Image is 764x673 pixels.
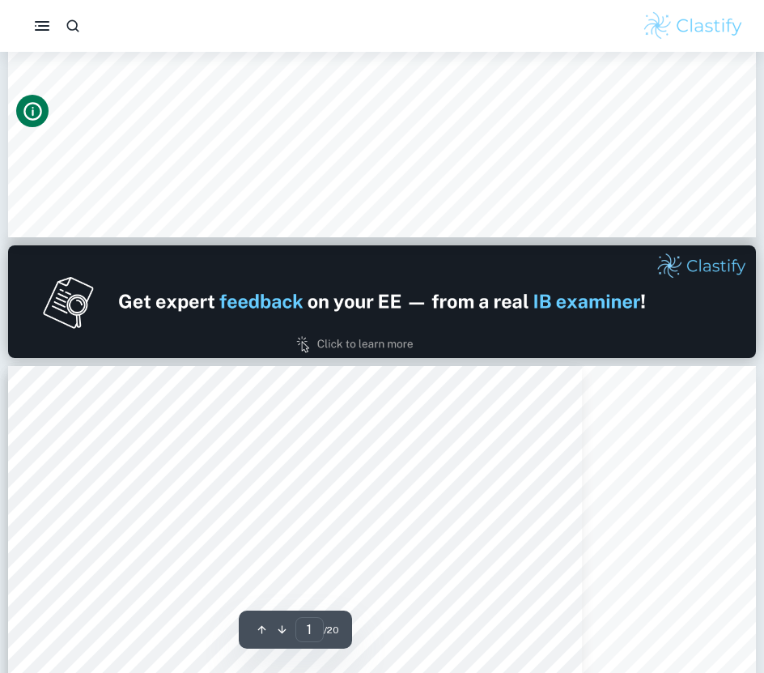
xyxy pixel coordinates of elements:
[8,245,756,358] img: Ad
[16,95,49,127] button: Info
[324,623,339,637] span: / 20
[642,10,745,42] img: Clastify logo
